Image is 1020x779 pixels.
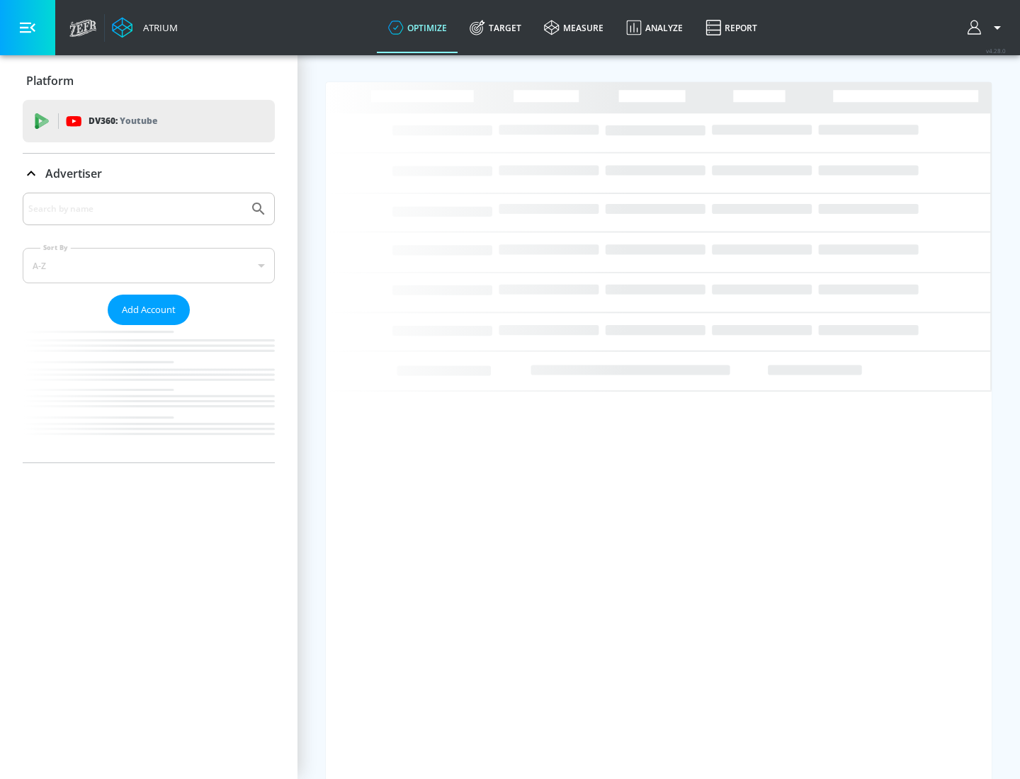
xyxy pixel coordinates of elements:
[26,73,74,89] p: Platform
[694,2,769,53] a: Report
[122,302,176,318] span: Add Account
[45,166,102,181] p: Advertiser
[23,154,275,193] div: Advertiser
[28,200,243,218] input: Search by name
[120,113,157,128] p: Youtube
[23,325,275,462] nav: list of Advertiser
[89,113,157,129] p: DV360:
[112,17,178,38] a: Atrium
[377,2,458,53] a: optimize
[40,243,71,252] label: Sort By
[533,2,615,53] a: measure
[986,47,1006,55] span: v 4.28.0
[108,295,190,325] button: Add Account
[615,2,694,53] a: Analyze
[23,100,275,142] div: DV360: Youtube
[23,248,275,283] div: A-Z
[137,21,178,34] div: Atrium
[23,193,275,462] div: Advertiser
[23,61,275,101] div: Platform
[458,2,533,53] a: Target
